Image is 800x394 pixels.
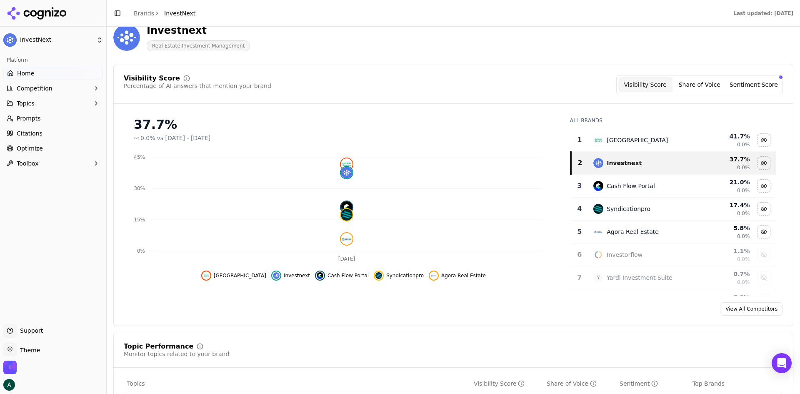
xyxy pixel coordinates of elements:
img: juniper square [341,158,352,170]
span: 0.0% [737,141,750,148]
a: Optimize [3,142,103,155]
button: Share of Voice [672,77,727,92]
tspan: 45% [134,154,145,160]
a: Home [3,67,103,80]
tr: 5agora real estateAgora Real Estate5.8%0.0%Hide agora real estate data [571,221,776,243]
div: 37.7 % [696,155,750,163]
button: Hide agora real estate data [757,225,770,238]
div: 6 [574,250,585,260]
div: Investnext [607,159,642,167]
span: Home [17,69,34,78]
a: Citations [3,127,103,140]
img: agora real estate [430,272,437,279]
div: 0.0 % [696,293,750,301]
div: Sentiment [620,379,658,388]
img: InvestNext [3,361,17,374]
div: Investorflow [607,251,642,259]
button: Topics [3,97,103,110]
tr: 2investnextInvestnext37.7%0.0%Hide investnext data [571,152,776,175]
img: InvestNext [3,33,17,47]
tr: 3cash flow portalCash Flow Portal21.0%0.0%Hide cash flow portal data [571,175,776,198]
div: 7 [574,273,585,283]
span: Topics [127,379,145,388]
tspan: 30% [134,186,145,191]
nav: breadcrumb [134,9,195,18]
img: agora real estate [341,233,352,245]
tspan: 0% [137,248,145,254]
div: Share of Voice [547,379,597,388]
span: 0.0% [737,256,750,263]
div: 1 [574,135,585,145]
span: [GEOGRAPHIC_DATA] [214,272,266,279]
tr: 4syndicationproSyndicationpro17.4%0.0%Hide syndicationpro data [571,198,776,221]
div: Visibility Score [474,379,525,388]
a: Prompts [3,112,103,125]
span: Y [593,273,603,283]
img: investnext [341,167,352,178]
div: Topic Performance [124,343,193,350]
img: agora real estate [593,227,603,237]
img: juniper square [593,135,603,145]
img: InvestNext [113,24,140,51]
img: cash flow portal [317,272,323,279]
span: Support [17,326,43,335]
span: Cash Flow Portal [327,272,369,279]
button: Hide juniper square data [201,271,266,281]
div: 1.1 % [696,247,750,255]
div: [GEOGRAPHIC_DATA] [607,136,668,144]
div: All Brands [570,117,776,124]
button: Show investorflow data [757,248,770,261]
button: Show yardi investment suite data [757,271,770,284]
button: Hide investnext data [271,271,310,281]
div: Investnext [147,24,250,37]
span: 0.0% [140,134,155,142]
button: Hide cash flow portal data [757,179,770,193]
th: Topics [124,374,470,393]
span: 0.0% [737,187,750,194]
div: Yardi Investment Suite [607,274,672,282]
tr: 1juniper square[GEOGRAPHIC_DATA]41.7%0.0%Hide juniper square data [571,129,776,152]
button: Competition [3,82,103,95]
span: vs [DATE] - [DATE] [157,134,211,142]
span: InvestNext [20,36,93,44]
button: Hide syndicationpro data [757,202,770,216]
span: 0.0% [737,279,750,286]
span: Syndicationpro [386,272,424,279]
tr: 6investorflowInvestorflow1.1%0.0%Show investorflow data [571,243,776,266]
div: 21.0 % [696,178,750,186]
button: Toolbox [3,157,103,170]
span: 0.0% [737,210,750,217]
img: cash flow portal [341,201,352,213]
span: 0.0% [737,233,750,240]
div: 41.7 % [696,132,750,141]
span: Competition [17,84,52,93]
div: 4 [574,204,585,214]
button: Hide agora real estate data [429,271,486,281]
button: Show appfolio investment management data [757,294,770,307]
button: Open organization switcher [3,361,17,374]
tr: 7YYardi Investment Suite0.7%0.0%Show yardi investment suite data [571,266,776,289]
div: Agora Real Estate [607,228,659,236]
th: visibilityScore [470,374,543,393]
span: Optimize [17,144,43,153]
div: 0.7 % [696,270,750,278]
span: Real Estate Investment Management [147,40,250,51]
button: Visibility Score [618,77,672,92]
tr: 0.0%Show appfolio investment management data [571,289,776,312]
button: Hide cash flow portal data [315,271,369,281]
img: investnext [593,158,603,168]
th: sentiment [616,374,689,393]
div: 5 [574,227,585,237]
tspan: 15% [134,217,145,223]
span: 0.0% [737,164,750,171]
img: juniper square [203,272,210,279]
span: Citations [17,129,42,138]
img: syndicationpro [341,209,352,221]
img: syndicationpro [593,204,603,214]
span: Investnext [284,272,310,279]
div: Last updated: [DATE] [733,10,793,17]
div: Syndicationpro [607,205,650,213]
img: cash flow portal [593,181,603,191]
span: Theme [17,347,40,354]
button: Hide juniper square data [757,133,770,147]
